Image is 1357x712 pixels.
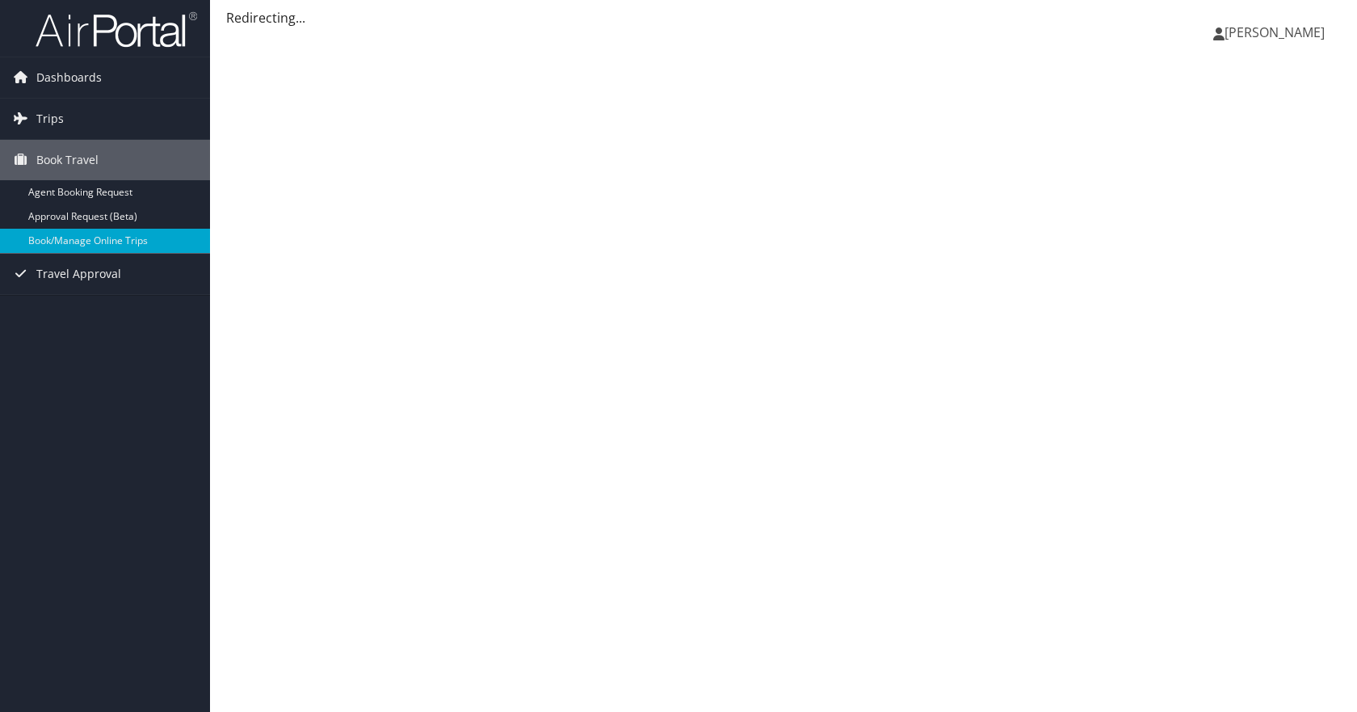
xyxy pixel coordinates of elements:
span: Dashboards [36,57,102,98]
div: Redirecting... [226,8,1341,27]
span: [PERSON_NAME] [1225,23,1325,41]
span: Trips [36,99,64,139]
span: Book Travel [36,140,99,180]
a: [PERSON_NAME] [1213,8,1341,57]
span: Travel Approval [36,254,121,294]
img: airportal-logo.png [36,11,197,48]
